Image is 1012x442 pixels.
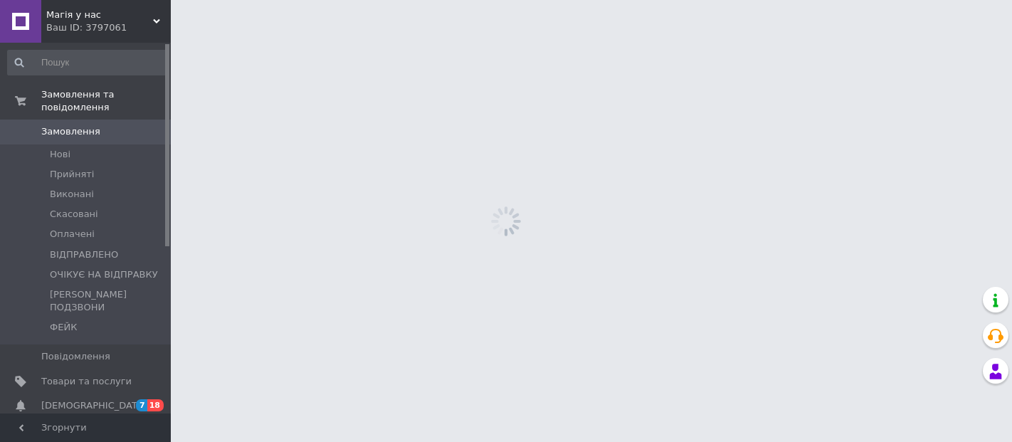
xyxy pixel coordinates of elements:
[7,50,168,75] input: Пошук
[50,248,118,261] span: ВІДПРАВЛЕНО
[50,148,70,161] span: Нові
[50,168,94,181] span: Прийняті
[147,399,164,411] span: 18
[50,321,77,334] span: ФЕЙК
[50,228,95,241] span: Оплачені
[41,399,147,412] span: [DEMOGRAPHIC_DATA]
[41,350,110,363] span: Повідомлення
[46,9,153,21] span: Магія у нас
[41,88,171,114] span: Замовлення та повідомлення
[41,125,100,138] span: Замовлення
[50,188,94,201] span: Виконані
[50,208,98,221] span: Скасовані
[50,268,158,281] span: ОЧІКУЄ НА ВІДПРАВКУ
[136,399,147,411] span: 7
[41,375,132,388] span: Товари та послуги
[50,288,167,314] span: [PERSON_NAME] ПОДЗВОНИ
[46,21,171,34] div: Ваш ID: 3797061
